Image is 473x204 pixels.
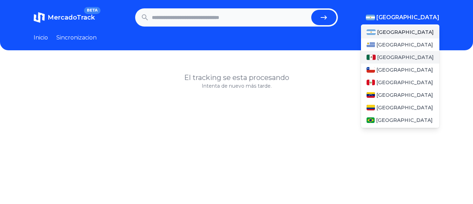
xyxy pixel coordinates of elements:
[367,92,375,98] img: Venezuela
[367,54,376,60] img: Mexico
[34,73,439,82] h1: El tracking se esta procesando
[367,80,375,85] img: Peru
[366,13,439,22] button: [GEOGRAPHIC_DATA]
[361,101,439,114] a: Colombia[GEOGRAPHIC_DATA]
[34,34,48,42] a: Inicio
[34,12,95,23] a: MercadoTrackBETA
[376,104,433,111] span: [GEOGRAPHIC_DATA]
[367,105,375,110] img: Colombia
[361,26,439,38] a: Argentina[GEOGRAPHIC_DATA]
[34,82,439,89] p: Intenta de nuevo más tarde.
[361,76,439,89] a: Peru[GEOGRAPHIC_DATA]
[367,42,375,48] img: Uruguay
[361,38,439,51] a: Uruguay[GEOGRAPHIC_DATA]
[367,67,375,73] img: Chile
[361,89,439,101] a: Venezuela[GEOGRAPHIC_DATA]
[48,14,95,21] span: MercadoTrack
[377,54,434,61] span: [GEOGRAPHIC_DATA]
[361,114,439,126] a: Brasil[GEOGRAPHIC_DATA]
[376,117,433,124] span: [GEOGRAPHIC_DATA]
[376,79,433,86] span: [GEOGRAPHIC_DATA]
[376,66,433,73] span: [GEOGRAPHIC_DATA]
[366,15,375,20] img: Argentina
[367,117,375,123] img: Brasil
[361,64,439,76] a: Chile[GEOGRAPHIC_DATA]
[56,34,97,42] a: Sincronizacion
[34,12,45,23] img: MercadoTrack
[367,29,376,35] img: Argentina
[377,29,434,36] span: [GEOGRAPHIC_DATA]
[376,92,433,99] span: [GEOGRAPHIC_DATA]
[361,51,439,64] a: Mexico[GEOGRAPHIC_DATA]
[376,41,433,48] span: [GEOGRAPHIC_DATA]
[376,13,439,22] span: [GEOGRAPHIC_DATA]
[84,7,100,14] span: BETA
